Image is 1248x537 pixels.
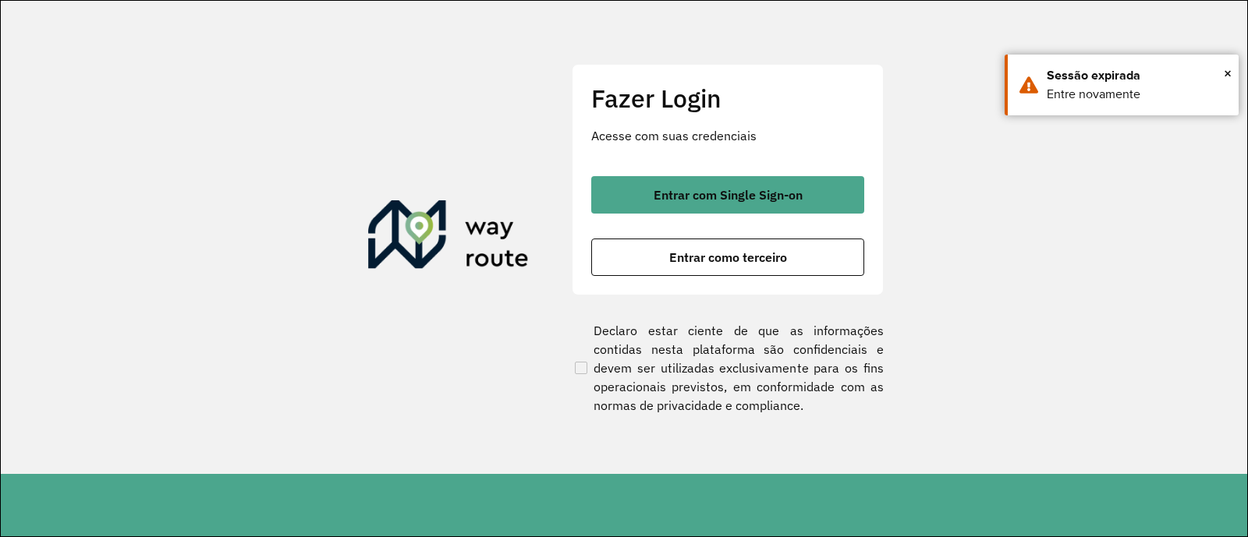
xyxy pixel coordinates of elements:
span: × [1224,62,1232,85]
div: Sessão expirada [1047,66,1227,85]
p: Acesse com suas credenciais [591,126,864,145]
span: Entrar como terceiro [669,251,787,263]
h2: Fazer Login [591,83,864,113]
img: Roteirizador AmbevTech [368,200,529,275]
label: Declaro estar ciente de que as informações contidas nesta plataforma são confidenciais e devem se... [572,321,884,415]
div: Entre novamente [1047,85,1227,104]
button: button [591,238,864,276]
button: button [591,176,864,214]
span: Entrar com Single Sign-on [654,189,803,201]
button: Close [1224,62,1232,85]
